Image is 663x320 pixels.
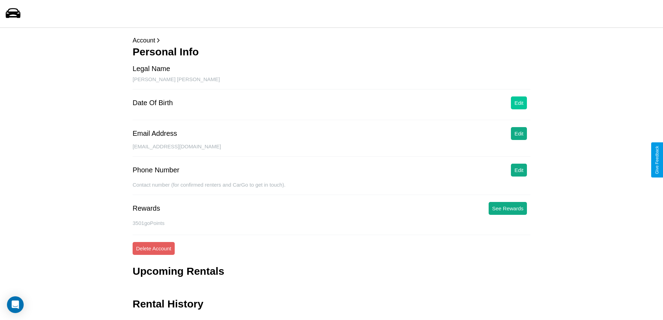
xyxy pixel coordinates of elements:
div: Date Of Birth [133,99,173,107]
button: Edit [511,96,527,109]
p: Account [133,35,530,46]
div: Phone Number [133,166,180,174]
div: [EMAIL_ADDRESS][DOMAIN_NAME] [133,143,530,157]
div: Rewards [133,204,160,212]
p: 3501 goPoints [133,218,530,228]
div: Contact number (for confirmed renters and CarGo to get in touch). [133,182,530,195]
h3: Personal Info [133,46,530,58]
button: Edit [511,164,527,177]
div: Open Intercom Messenger [7,296,24,313]
div: Legal Name [133,65,170,73]
h3: Upcoming Rentals [133,265,224,277]
h3: Rental History [133,298,203,310]
button: Delete Account [133,242,175,255]
div: Give Feedback [655,146,660,174]
button: See Rewards [489,202,527,215]
div: Email Address [133,130,177,138]
button: Edit [511,127,527,140]
div: [PERSON_NAME] [PERSON_NAME] [133,76,530,89]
